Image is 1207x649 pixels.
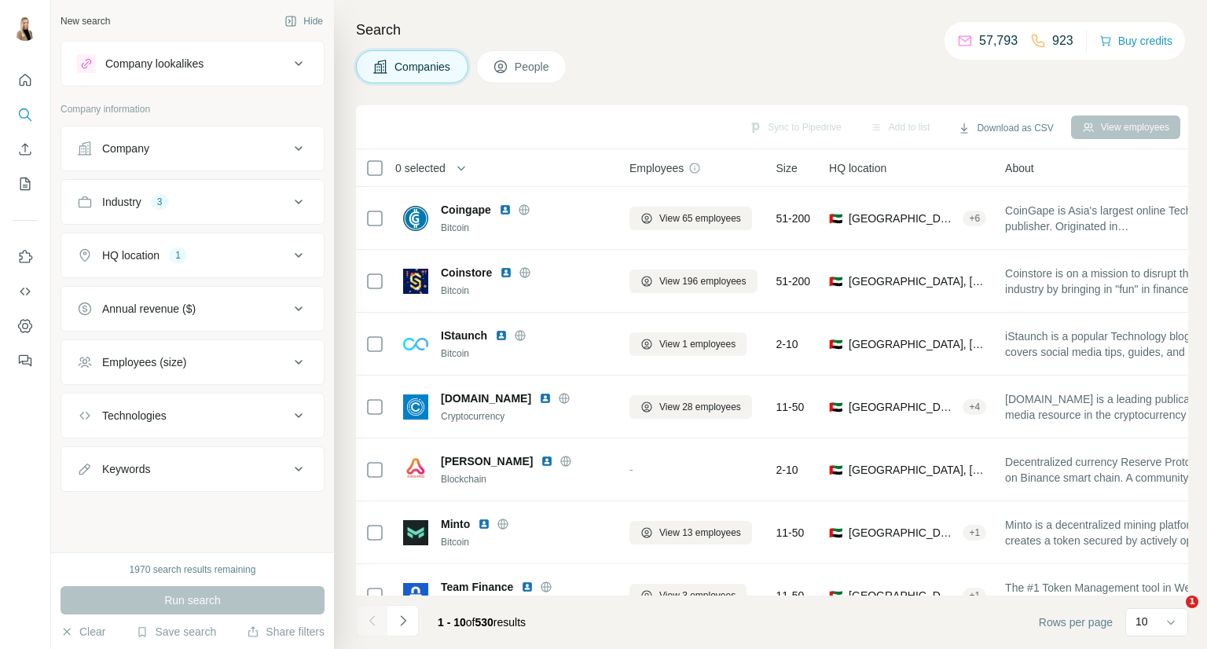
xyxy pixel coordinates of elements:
[629,584,747,607] button: View 3 employees
[61,14,110,28] div: New search
[849,525,956,541] span: [GEOGRAPHIC_DATA], [GEOGRAPHIC_DATA]
[541,455,553,467] img: LinkedIn logo
[1186,596,1198,608] span: 1
[829,399,842,415] span: 🇦🇪
[659,211,741,225] span: View 65 employees
[403,269,428,294] img: Logo of Coinstore
[151,195,169,209] div: 3
[61,45,324,82] button: Company lookalikes
[13,277,38,306] button: Use Surfe API
[441,221,611,235] div: Bitcoin
[102,354,186,370] div: Employees (size)
[829,160,886,176] span: HQ location
[659,337,736,351] span: View 1 employees
[403,520,428,545] img: Logo of Minto
[659,400,741,414] span: View 28 employees
[963,588,986,603] div: + 1
[13,16,38,41] img: Avatar
[61,397,324,434] button: Technologies
[61,343,324,381] button: Employees (size)
[849,336,986,352] span: [GEOGRAPHIC_DATA], [GEOGRAPHIC_DATA]
[395,160,446,176] span: 0 selected
[273,9,334,33] button: Hide
[776,160,798,176] span: Size
[829,588,842,603] span: 🇦🇪
[403,332,428,357] img: Logo of IStaunch
[441,346,611,361] div: Bitcoin
[403,457,428,482] img: Logo of Asgard Dao
[403,394,428,420] img: Logo of crypto.news
[441,472,611,486] div: Blockchain
[102,408,167,423] div: Technologies
[105,56,204,71] div: Company lookalikes
[61,624,105,640] button: Clear
[61,130,324,167] button: Company
[776,525,805,541] span: 11-50
[13,170,38,198] button: My lists
[829,525,842,541] span: 🇦🇪
[441,284,611,298] div: Bitcoin
[1039,614,1113,630] span: Rows per page
[356,19,1188,41] h4: Search
[963,526,986,540] div: + 1
[441,202,491,218] span: Coingape
[102,247,160,263] div: HQ location
[629,464,633,476] span: -
[130,563,256,577] div: 1970 search results remaining
[776,399,805,415] span: 11-50
[478,518,490,530] img: LinkedIn logo
[13,101,38,129] button: Search
[776,336,798,352] span: 2-10
[829,462,842,478] span: 🇦🇪
[169,248,187,262] div: 1
[403,206,428,231] img: Logo of Coingape
[403,583,428,608] img: Logo of Team Finance
[849,399,956,415] span: [GEOGRAPHIC_DATA], [GEOGRAPHIC_DATA]
[963,211,986,225] div: + 6
[13,346,38,375] button: Feedback
[102,301,196,317] div: Annual revenue ($)
[776,273,811,289] span: 51-200
[441,390,531,406] span: [DOMAIN_NAME]
[13,135,38,163] button: Enrich CSV
[963,400,986,414] div: + 4
[61,236,324,274] button: HQ location1
[629,160,684,176] span: Employees
[515,59,551,75] span: People
[495,329,508,342] img: LinkedIn logo
[136,624,216,640] button: Save search
[438,616,526,629] span: results
[629,395,752,419] button: View 28 employees
[829,273,842,289] span: 🇦🇪
[441,453,533,469] span: [PERSON_NAME]
[499,203,512,216] img: LinkedIn logo
[1154,596,1191,633] iframe: Intercom live chat
[829,336,842,352] span: 🇦🇪
[102,461,150,477] div: Keywords
[521,581,534,593] img: LinkedIn logo
[13,66,38,94] button: Quick start
[629,332,747,356] button: View 1 employees
[102,194,141,210] div: Industry
[475,616,493,629] span: 530
[629,269,758,293] button: View 196 employees
[1005,160,1034,176] span: About
[441,328,487,343] span: IStaunch
[61,102,325,116] p: Company information
[829,211,842,226] span: 🇦🇪
[13,243,38,271] button: Use Surfe on LinkedIn
[441,535,611,549] div: Bitcoin
[659,274,747,288] span: View 196 employees
[466,616,475,629] span: of
[441,516,470,532] span: Minto
[659,526,741,540] span: View 13 employees
[441,409,611,423] div: Cryptocurrency
[849,462,986,478] span: [GEOGRAPHIC_DATA], [GEOGRAPHIC_DATA]
[441,579,513,595] span: Team Finance
[629,207,752,230] button: View 65 employees
[438,616,466,629] span: 1 - 10
[394,59,452,75] span: Companies
[539,392,552,405] img: LinkedIn logo
[247,624,325,640] button: Share filters
[776,462,798,478] span: 2-10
